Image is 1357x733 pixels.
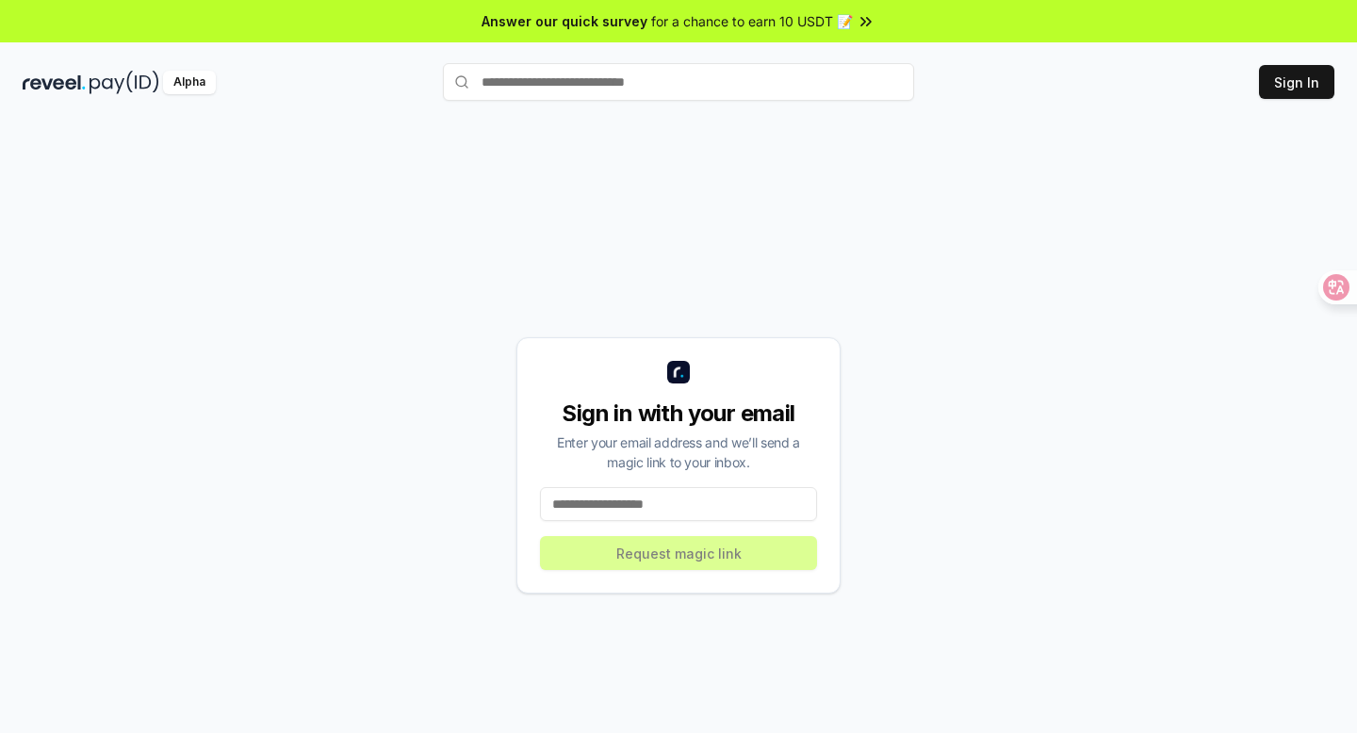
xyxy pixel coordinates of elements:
span: for a chance to earn 10 USDT 📝 [651,11,853,31]
div: Enter your email address and we’ll send a magic link to your inbox. [540,432,817,472]
div: Sign in with your email [540,399,817,429]
img: pay_id [90,71,159,94]
button: Sign In [1259,65,1334,99]
div: Alpha [163,71,216,94]
span: Answer our quick survey [482,11,647,31]
img: logo_small [667,361,690,383]
img: reveel_dark [23,71,86,94]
